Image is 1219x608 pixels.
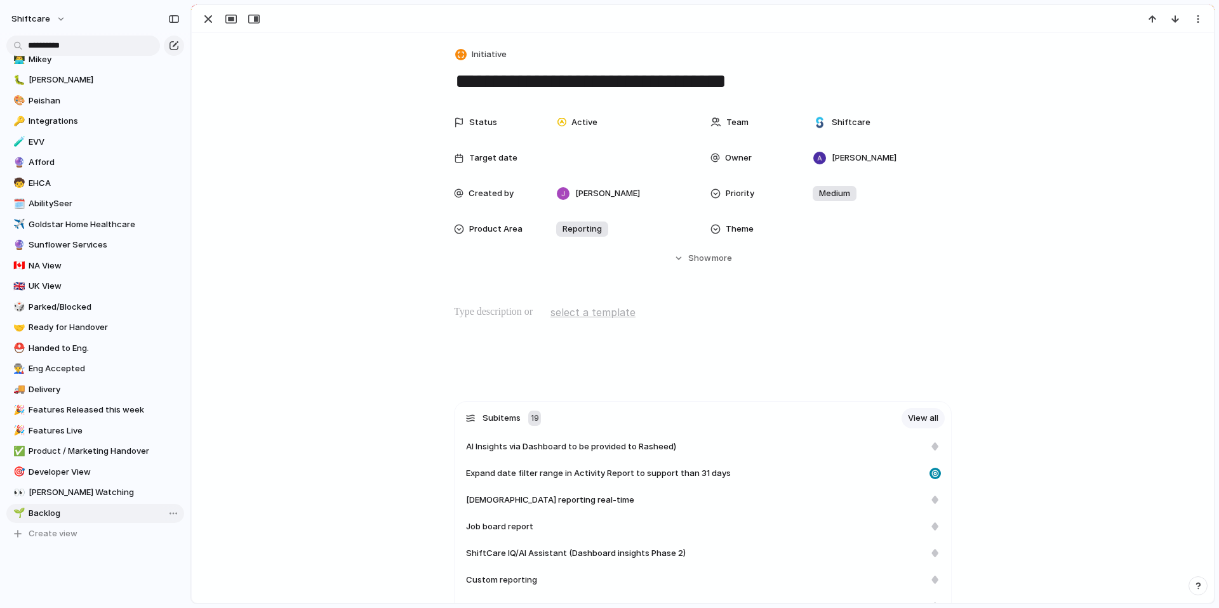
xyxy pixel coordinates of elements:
span: Peishan [29,95,180,107]
a: 👨‍🏭Eng Accepted [6,359,184,378]
span: Active [571,116,597,129]
span: AI Insights via Dashboard to be provided to Rasheed) [466,440,676,453]
span: select a template [550,305,636,320]
div: 🧪 [13,135,22,149]
span: Team [726,116,749,129]
a: 👀[PERSON_NAME] Watching [6,483,184,502]
button: 🎉 [11,425,24,437]
div: 🎉 [13,423,22,438]
button: 🌱 [11,507,24,520]
div: 🤝 [13,321,22,335]
button: 🤝 [11,321,24,334]
a: ✅Product / Marketing Handover [6,442,184,461]
div: 🗓️ [13,197,22,211]
div: ✈️ [13,217,22,232]
div: 🇨🇦 [13,258,22,273]
a: 🧒EHCA [6,174,184,193]
span: [PERSON_NAME] [832,152,896,164]
button: 🎯 [11,466,24,479]
span: ShiftCare IQ/AI Assistant (Dashboard insights Phase 2) [466,547,686,560]
button: ✅ [11,445,24,458]
a: 👨‍💻Mikey [6,50,184,69]
button: shiftcare [6,9,72,29]
span: Owner [725,152,752,164]
span: Priority [726,187,754,200]
span: Parked/Blocked [29,301,180,314]
div: 👀 [13,486,22,500]
a: View all [902,408,945,428]
div: 🧒 [13,176,22,190]
a: 🎨Peishan [6,91,184,110]
span: [PERSON_NAME] [29,74,180,86]
button: 🧪 [11,136,24,149]
div: ✅ [13,444,22,459]
div: 🔑Integrations [6,112,184,131]
button: Initiative [453,46,510,64]
button: 🧒 [11,177,24,190]
div: 🇬🇧 [13,279,22,294]
button: 👨‍💻 [11,53,24,66]
span: UK View [29,280,180,293]
span: Ready for Handover [29,321,180,334]
span: Product Area [469,223,523,235]
span: Afford [29,156,180,169]
span: Initiative [472,48,507,61]
div: 🎯Developer View [6,463,184,482]
span: Mikey [29,53,180,66]
div: ⛑️ [13,341,22,355]
a: 🎉Features Live [6,421,184,440]
button: 🚚 [11,383,24,396]
span: Status [469,116,497,129]
button: 🐛 [11,74,24,86]
button: 🎉 [11,404,24,416]
button: Showmore [454,247,952,270]
span: Eng Accepted [29,362,180,375]
span: EHCA [29,177,180,190]
button: 🔮 [11,156,24,169]
a: 🔮Sunflower Services [6,235,184,254]
span: NA View [29,260,180,272]
button: Create view [6,524,184,543]
button: 🔮 [11,239,24,251]
span: Developer View [29,466,180,479]
span: Shiftcare [832,116,870,129]
span: shiftcare [11,13,50,25]
a: 🇬🇧UK View [6,277,184,296]
span: Reporting [563,223,602,235]
a: 🗓️AbilitySeer [6,194,184,213]
button: ⛑️ [11,342,24,355]
a: ✈️Goldstar Home Healthcare [6,215,184,234]
button: 🎨 [11,95,24,107]
a: 🧪EVV [6,133,184,152]
a: 🇨🇦NA View [6,256,184,275]
a: 🤝Ready for Handover [6,318,184,337]
div: 19 [528,411,541,426]
span: Features Released this week [29,404,180,416]
div: 🎲 [13,300,22,314]
a: 🐛[PERSON_NAME] [6,70,184,89]
span: Create view [29,527,77,540]
span: Sunflower Services [29,239,180,251]
span: Backlog [29,507,180,520]
button: 🔑 [11,115,24,128]
a: 🚚Delivery [6,380,184,399]
span: Product / Marketing Handover [29,445,180,458]
span: Theme [726,223,754,235]
span: Custom reporting [466,574,537,586]
a: ⛑️Handed to Eng. [6,339,184,358]
div: 🚚 [13,382,22,397]
a: 🌱Backlog [6,504,184,523]
a: 🎲Parked/Blocked [6,298,184,317]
